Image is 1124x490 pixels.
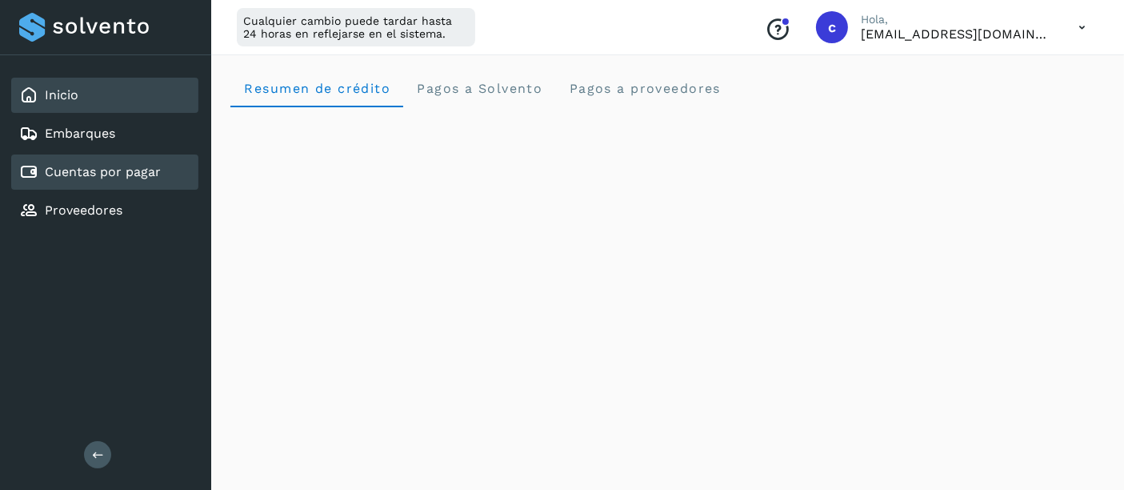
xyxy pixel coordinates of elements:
span: Pagos a Solvento [416,81,542,96]
a: Proveedores [45,203,122,218]
p: cxp1@53cargo.com [861,26,1053,42]
span: Pagos a proveedores [568,81,721,96]
p: Hola, [861,13,1053,26]
a: Embarques [45,126,115,141]
div: Cualquier cambio puede tardar hasta 24 horas en reflejarse en el sistema. [237,8,475,46]
a: Cuentas por pagar [45,164,161,179]
a: Inicio [45,87,78,102]
span: Resumen de crédito [243,81,390,96]
div: Proveedores [11,193,198,228]
div: Embarques [11,116,198,151]
div: Inicio [11,78,198,113]
div: Cuentas por pagar [11,155,198,190]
